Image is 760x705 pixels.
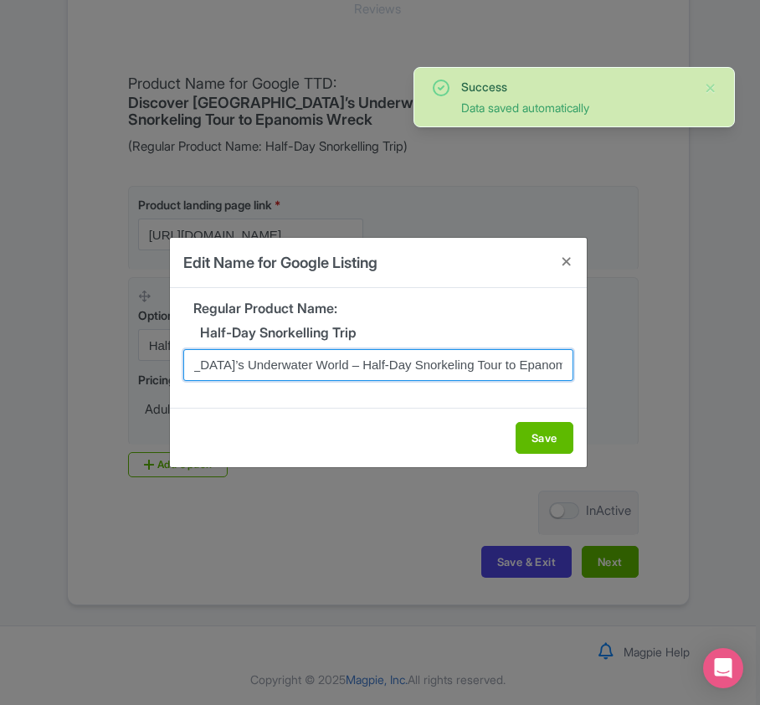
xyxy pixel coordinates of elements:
button: Close [704,78,717,98]
button: Save [516,422,573,454]
div: Open Intercom Messenger [703,648,743,688]
div: Success [461,78,691,95]
h4: Edit Name for Google Listing [183,251,377,274]
div: Data saved automatically [461,99,691,116]
input: Name for Product on Google [183,349,573,381]
button: Close [547,238,587,286]
h5: Half-Day Snorkelling Trip [183,326,573,341]
h5: Regular Product Name: [183,301,573,316]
